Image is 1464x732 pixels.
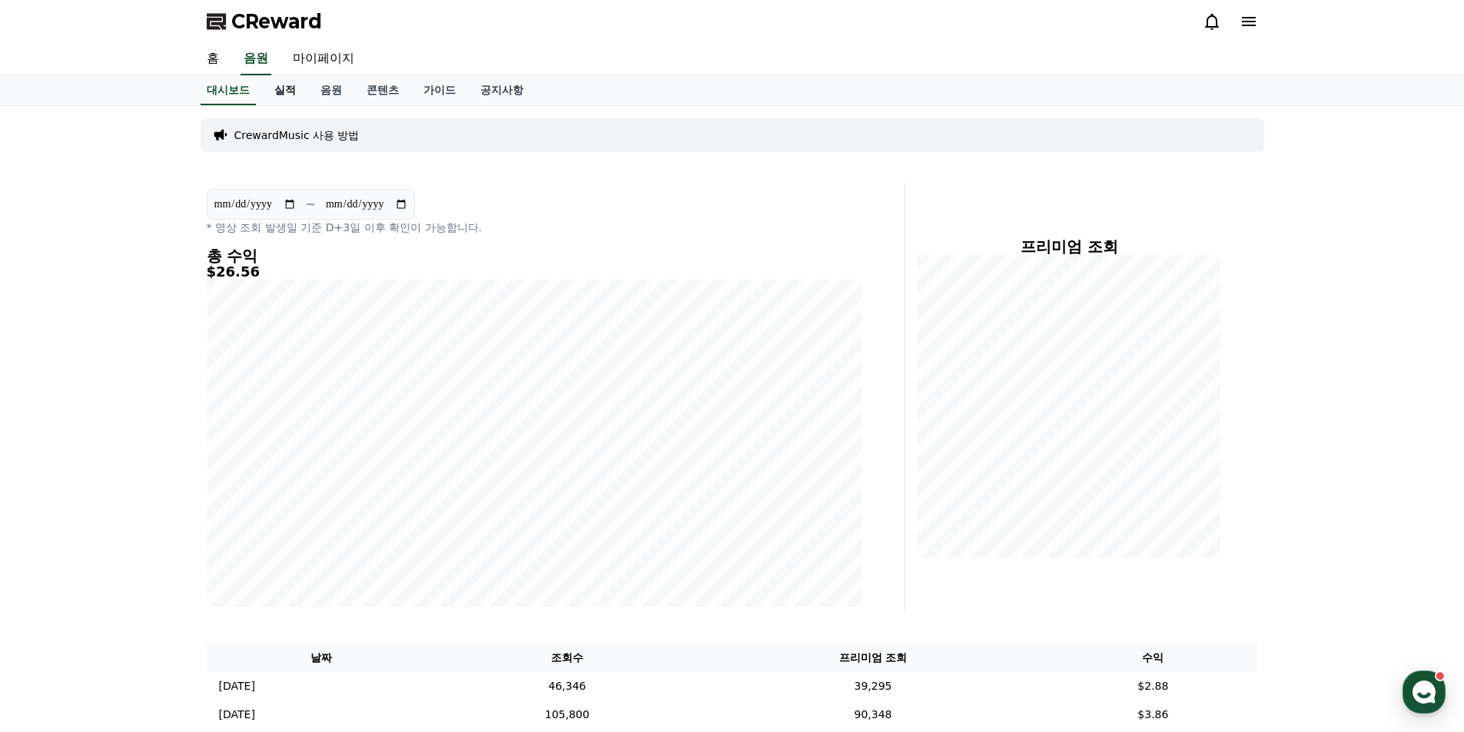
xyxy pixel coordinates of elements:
[198,487,295,525] a: 설정
[281,43,367,75] a: 마이페이지
[918,238,1221,255] h4: 프리미엄 조회
[207,247,861,264] h4: 총 수익
[306,195,316,214] p: ~
[237,510,256,522] span: 설정
[207,220,861,235] p: * 영상 조회 발생일 기준 D+3일 이후 확인이 가능합니다.
[698,701,1048,729] td: 90,348
[231,9,322,34] span: CReward
[234,128,360,143] a: CrewardMusic 사용 방법
[207,644,437,672] th: 날짜
[437,644,698,672] th: 조회수
[262,76,308,105] a: 실적
[101,487,198,525] a: 대화
[698,672,1048,701] td: 39,295
[207,9,322,34] a: CReward
[207,264,861,280] h5: $26.56
[141,511,159,523] span: 대화
[219,678,255,694] p: [DATE]
[698,644,1048,672] th: 프리미엄 조회
[201,76,256,105] a: 대시보드
[48,510,58,522] span: 홈
[468,76,536,105] a: 공지사항
[1048,701,1257,729] td: $3.86
[411,76,468,105] a: 가이드
[354,76,411,105] a: 콘텐츠
[194,43,231,75] a: 홈
[5,487,101,525] a: 홈
[219,707,255,723] p: [DATE]
[241,43,271,75] a: 음원
[1048,644,1257,672] th: 수익
[1048,672,1257,701] td: $2.88
[308,76,354,105] a: 음원
[437,672,698,701] td: 46,346
[437,701,698,729] td: 105,800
